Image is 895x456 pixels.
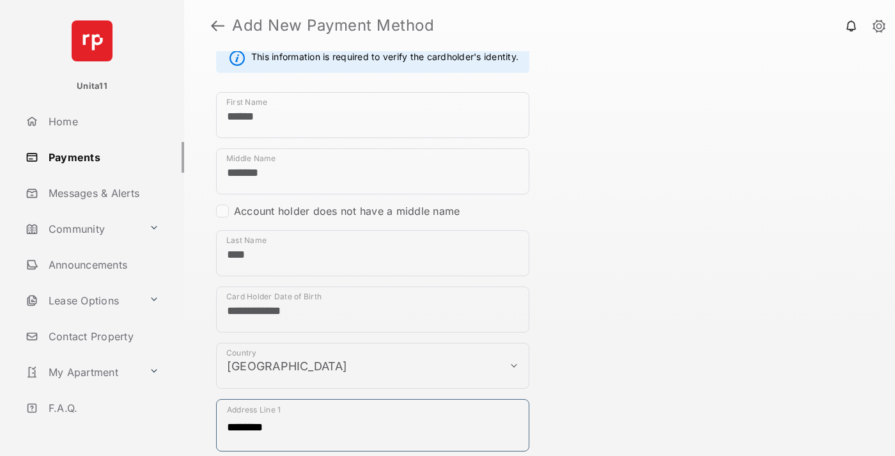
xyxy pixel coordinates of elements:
a: Messages & Alerts [20,178,184,208]
div: payment_method_screening[postal_addresses][country] [216,343,529,389]
a: Home [20,106,184,137]
a: My Apartment [20,357,144,388]
strong: Add New Payment Method [232,18,434,33]
a: F.A.Q. [20,393,184,423]
label: Account holder does not have a middle name [234,205,460,217]
a: Announcements [20,249,184,280]
a: Community [20,214,144,244]
a: Payments [20,142,184,173]
a: Lease Options [20,285,144,316]
span: This information is required to verify the cardholder's identity. [251,51,518,66]
p: Unita11 [77,80,107,93]
a: Contact Property [20,321,184,352]
img: svg+xml;base64,PHN2ZyB4bWxucz0iaHR0cDovL3d3dy53My5vcmcvMjAwMC9zdmciIHdpZHRoPSI2NCIgaGVpZ2h0PSI2NC... [72,20,113,61]
div: payment_method_screening[postal_addresses][addressLine1] [216,399,529,452]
